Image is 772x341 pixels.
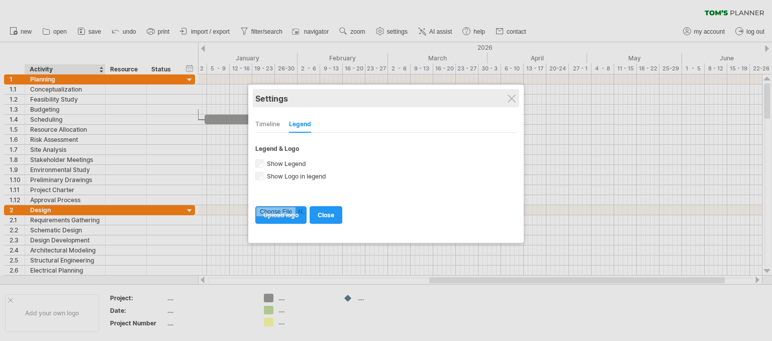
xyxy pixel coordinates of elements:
[255,145,517,152] div: Legend & Logo
[255,89,517,107] div: Settings
[255,117,280,133] div: Timeline
[318,211,334,219] span: close
[265,160,306,167] span: Show Legend
[310,206,342,224] a: close
[255,206,307,224] a: upload logo
[263,211,299,219] span: upload logo
[265,173,326,180] span: Show Logo in legend
[289,117,311,133] div: Legend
